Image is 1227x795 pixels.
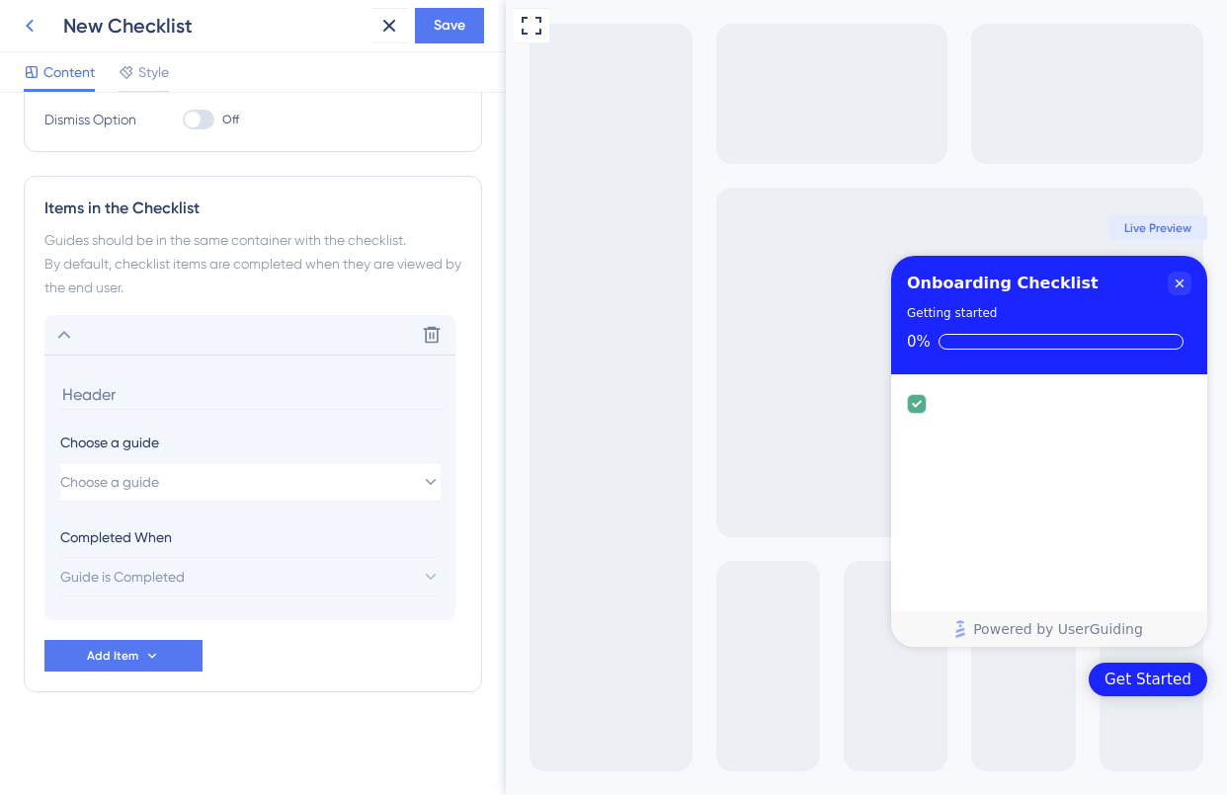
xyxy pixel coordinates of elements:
div: Open Get Started checklist [583,663,701,696]
div: Onboarding Checklist [401,272,593,295]
span: Style [138,60,169,84]
span: Powered by UserGuiding [467,617,637,641]
button: Choose a guide [60,462,441,502]
div: Checklist Container [385,256,701,647]
span: Off [222,112,239,127]
span: Content [43,60,95,84]
span: Choose a guide [60,470,159,494]
div: Get Started [599,670,686,689]
div: Completed When [60,525,441,549]
button: Add Item [44,640,203,672]
span: Save [434,14,465,38]
div: Close Checklist [662,272,686,295]
div: Dismiss Option [44,108,143,131]
div: 0% [401,333,425,351]
button: Save [415,8,484,43]
span: Add Item [87,648,138,664]
span: Live Preview [618,220,686,236]
div: Guides should be in the same container with the checklist. By default, checklist items are comple... [44,228,461,299]
div: Getting started [401,303,491,323]
div: Choose a guide [60,431,440,454]
input: Header [60,379,444,410]
div: New Checklist [63,12,364,40]
span: Guide is Completed [60,565,185,589]
div: Footer [385,611,701,647]
button: Guide is Completed [60,557,441,596]
div: Checklist progress: 0% [401,333,686,351]
div: Items in the Checklist [44,197,461,220]
div: Checklist items [385,374,701,609]
div: undefined is complete. [393,382,694,426]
